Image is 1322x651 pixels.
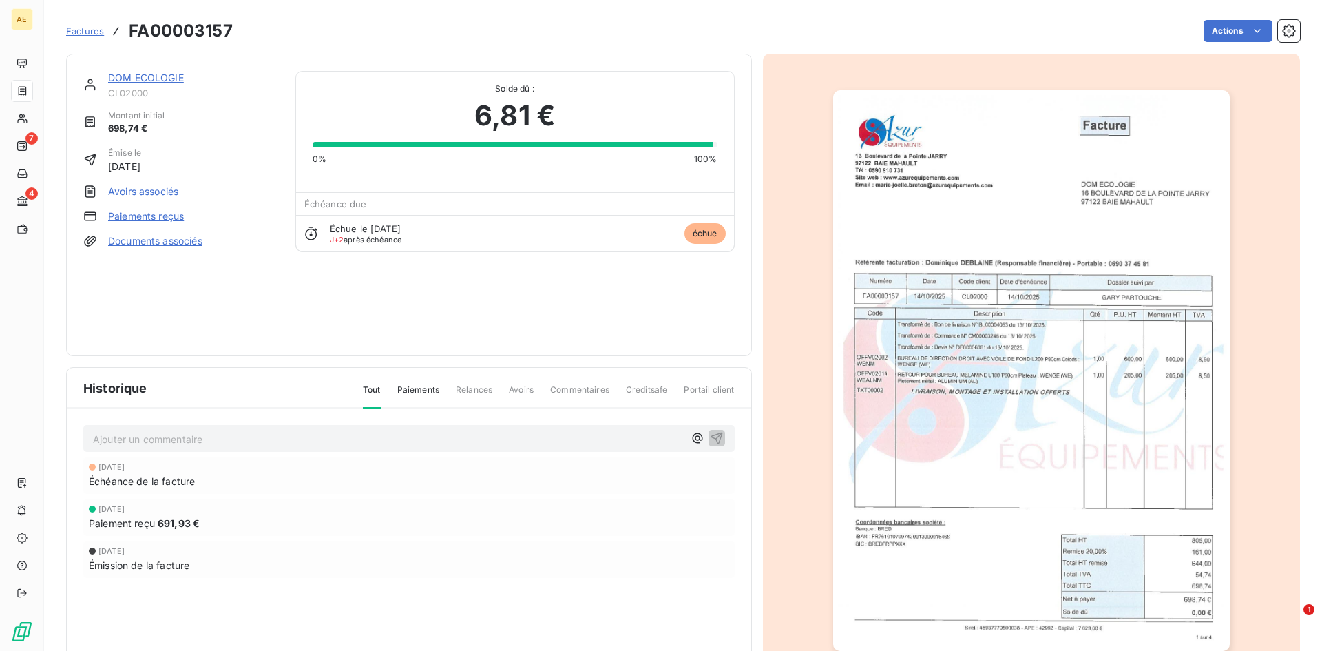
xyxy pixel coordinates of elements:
span: CL02000 [108,87,279,99]
span: [DATE] [108,159,141,174]
span: après échéance [330,236,402,244]
span: Commentaires [550,384,609,407]
span: Paiements [397,384,439,407]
span: Échéance due [304,198,367,209]
img: Logo LeanPay [11,621,33,643]
button: Actions [1204,20,1272,42]
span: 0% [313,153,326,165]
span: 698,74 € [108,122,165,136]
span: Relances [456,384,492,407]
a: Factures [66,24,104,38]
span: Solde dû : [313,83,717,95]
span: 100% [694,153,717,165]
span: [DATE] [98,547,125,555]
span: Avoirs [509,384,534,407]
span: 691,93 € [158,516,200,530]
h3: FA00003157 [129,19,233,43]
span: Paiement reçu [89,516,155,530]
span: Échéance de la facture [89,474,195,488]
span: [DATE] [98,505,125,513]
span: 4 [25,187,38,200]
span: Historique [83,379,147,397]
a: Documents associés [108,234,202,248]
span: Échue le [DATE] [330,223,401,234]
span: échue [684,223,726,244]
iframe: Intercom live chat [1275,604,1308,637]
img: invoice_thumbnail [833,90,1230,651]
span: Creditsafe [626,384,668,407]
span: Émission de la facture [89,558,189,572]
span: Tout [363,384,381,409]
div: AE [11,8,33,30]
span: 7 [25,132,38,145]
span: 1 [1303,604,1314,615]
a: DOM ECOLOGIE [108,72,184,83]
span: Factures [66,25,104,37]
span: [DATE] [98,463,125,471]
span: Montant initial [108,110,165,122]
a: Avoirs associés [108,185,178,198]
span: Émise le [108,147,141,159]
span: 6,81 € [474,95,555,136]
a: Paiements reçus [108,209,184,223]
span: J+2 [330,235,344,245]
span: Portail client [684,384,734,407]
